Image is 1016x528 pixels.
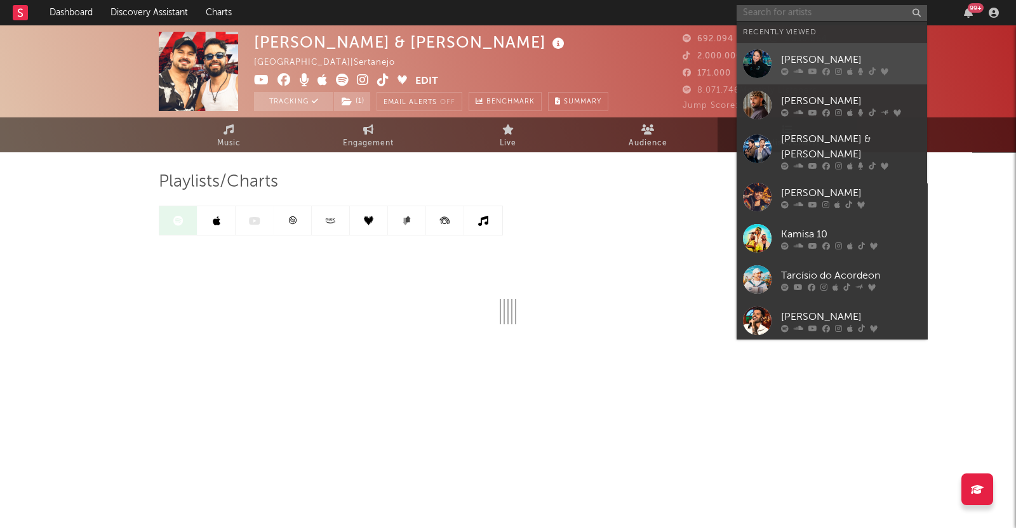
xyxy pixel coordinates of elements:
[254,92,333,111] button: Tracking
[781,93,921,109] div: [PERSON_NAME]
[548,92,608,111] button: Summary
[781,185,921,201] div: [PERSON_NAME]
[578,117,718,152] a: Audience
[683,86,817,95] span: 8.071.746 Monthly Listeners
[254,55,410,70] div: [GEOGRAPHIC_DATA] | Sertanejo
[683,35,733,43] span: 692.094
[254,32,568,53] div: [PERSON_NAME] & [PERSON_NAME]
[737,300,927,341] a: [PERSON_NAME]
[737,84,927,126] a: [PERSON_NAME]
[781,227,921,242] div: Kamisa 10
[377,92,462,111] button: Email AlertsOff
[298,117,438,152] a: Engagement
[737,176,927,218] a: [PERSON_NAME]
[334,92,370,111] button: (1)
[343,136,394,151] span: Engagement
[737,218,927,259] a: Kamisa 10
[159,117,298,152] a: Music
[683,52,742,60] span: 2.000.000
[781,268,921,283] div: Tarcísio do Acordeon
[781,309,921,324] div: [PERSON_NAME]
[333,92,371,111] span: ( 1 )
[415,74,438,89] button: Edit
[217,136,241,151] span: Music
[683,102,758,110] span: Jump Score: 88.3
[469,92,542,111] a: Benchmark
[737,259,927,300] a: Tarcísio do Acordeon
[743,25,921,40] div: Recently Viewed
[629,136,667,151] span: Audience
[486,95,535,110] span: Benchmark
[964,8,973,18] button: 99+
[737,126,927,176] a: [PERSON_NAME] & [PERSON_NAME]
[718,117,857,152] a: Playlists/Charts
[564,98,601,105] span: Summary
[781,132,921,162] div: [PERSON_NAME] & [PERSON_NAME]
[737,5,927,21] input: Search for artists
[500,136,516,151] span: Live
[781,52,921,67] div: [PERSON_NAME]
[683,69,731,77] span: 171.000
[440,99,455,106] em: Off
[438,117,578,152] a: Live
[968,3,984,13] div: 99 +
[159,175,278,190] span: Playlists/Charts
[737,43,927,84] a: [PERSON_NAME]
